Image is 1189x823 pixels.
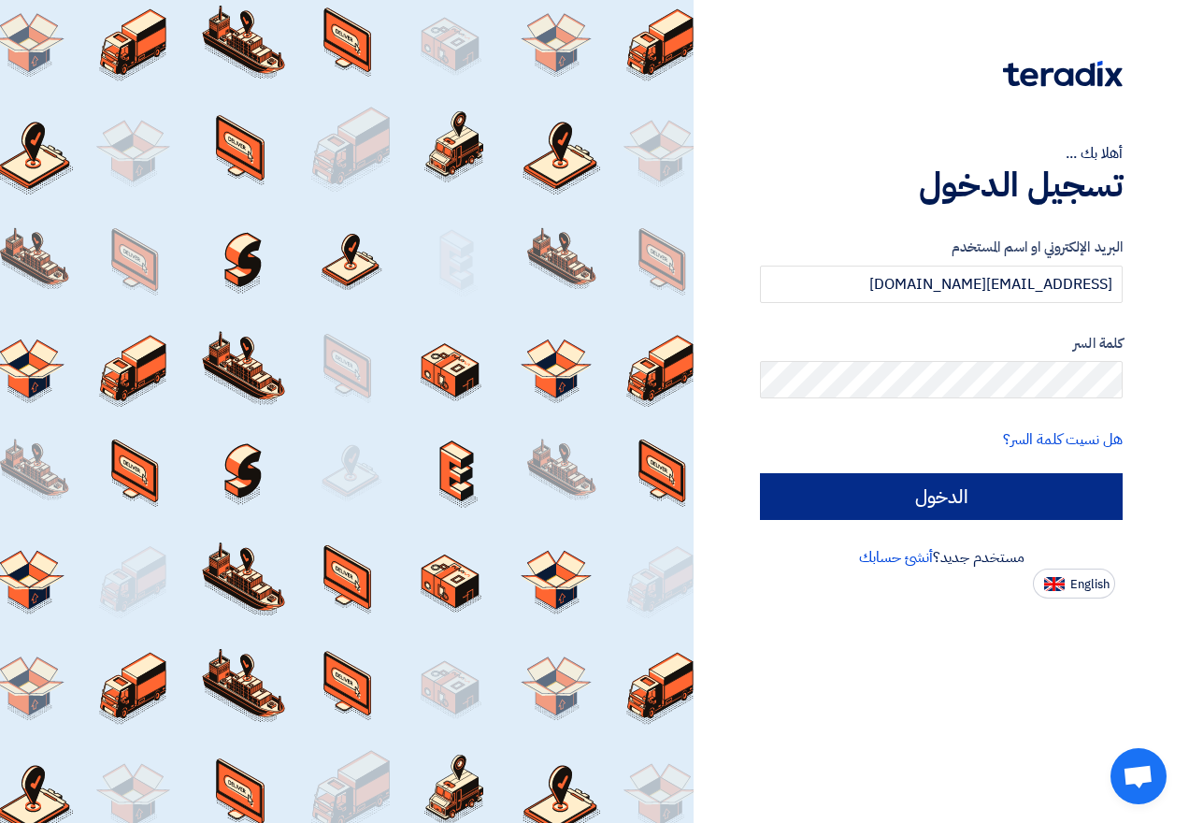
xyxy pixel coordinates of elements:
[859,546,933,569] a: أنشئ حسابك
[760,165,1123,206] h1: تسجيل الدخول
[1070,578,1110,591] span: English
[1003,61,1123,87] img: Teradix logo
[1044,577,1065,591] img: en-US.png
[760,142,1123,165] div: أهلا بك ...
[1003,428,1123,451] a: هل نسيت كلمة السر؟
[760,473,1123,520] input: الدخول
[760,546,1123,569] div: مستخدم جديد؟
[760,266,1123,303] input: أدخل بريد العمل الإلكتروني او اسم المستخدم الخاص بك ...
[1110,748,1167,804] div: Open chat
[760,237,1123,258] label: البريد الإلكتروني او اسم المستخدم
[760,333,1123,354] label: كلمة السر
[1033,569,1115,599] button: English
